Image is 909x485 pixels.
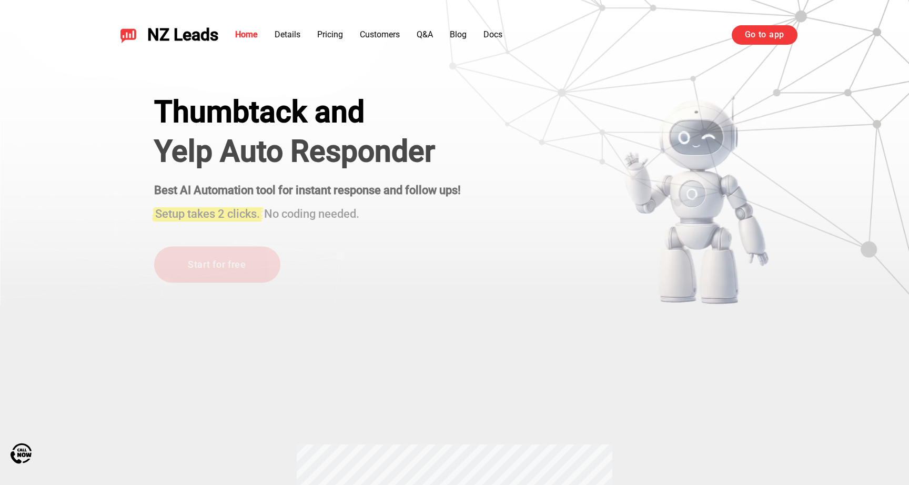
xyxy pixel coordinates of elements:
[11,443,32,464] img: Call Now
[154,201,461,222] h3: No coding needed.
[275,29,300,39] a: Details
[154,95,461,129] div: Thumbtack and
[450,29,467,39] a: Blog
[154,247,280,283] a: Start for free
[154,184,461,197] strong: Best AI Automation tool for instant response and follow ups!
[317,29,343,39] a: Pricing
[417,29,433,39] a: Q&A
[147,25,218,45] span: NZ Leads
[483,29,502,39] a: Docs
[235,29,258,39] a: Home
[154,134,461,168] h1: Yelp Auto Responder
[360,29,400,39] a: Customers
[120,26,137,43] img: NZ Leads logo
[732,25,797,44] a: Go to app
[623,95,770,305] img: yelp bot
[155,207,260,220] span: Setup takes 2 clicks.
